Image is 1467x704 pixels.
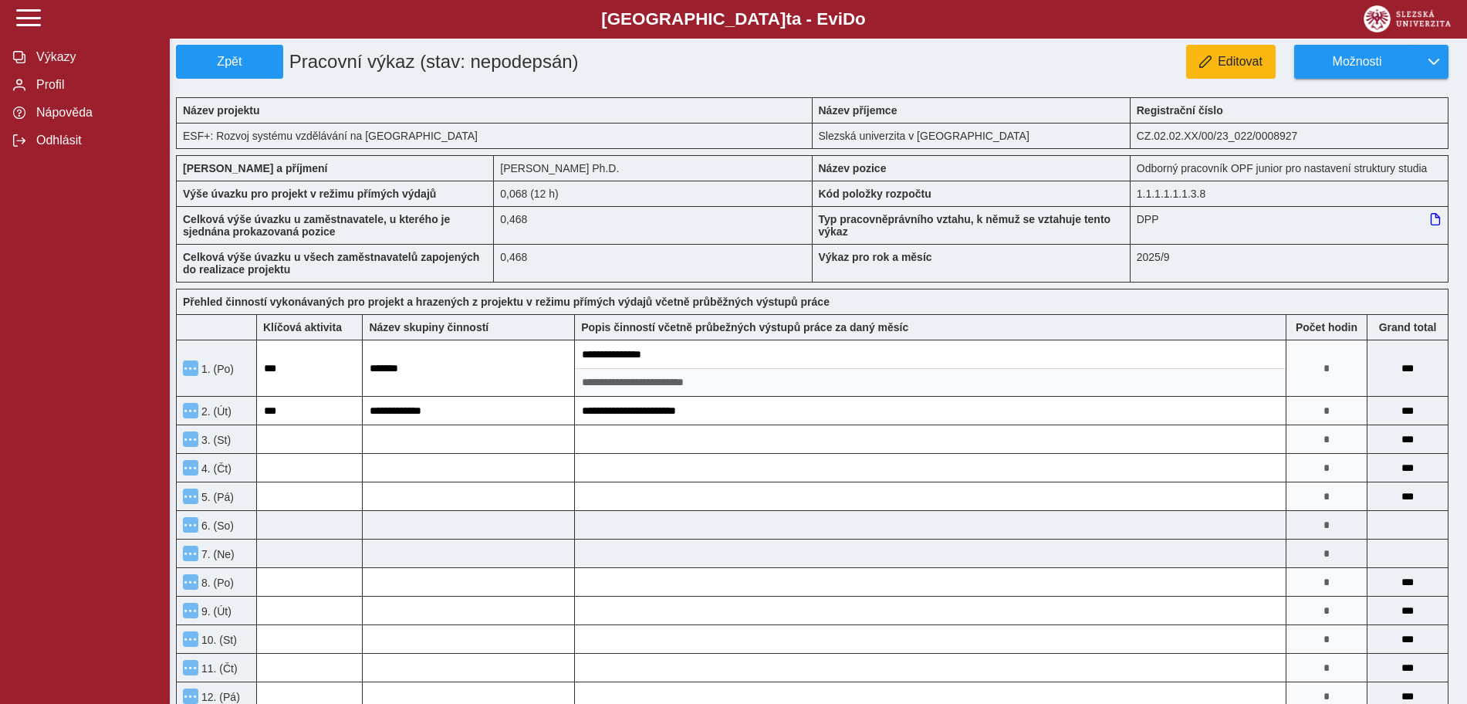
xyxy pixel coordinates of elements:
[819,251,932,263] b: Výkaz pro rok a měsíc
[198,577,234,589] span: 8. (Po)
[183,162,327,174] b: [PERSON_NAME] a příjmení
[183,574,198,590] button: Menu
[1131,244,1448,283] div: 2025/9
[183,104,260,117] b: Název projektu
[1286,321,1367,333] b: Počet hodin
[198,363,234,375] span: 1. (Po)
[183,603,198,618] button: Menu
[1137,104,1223,117] b: Registrační číslo
[369,321,488,333] b: Název skupiny činností
[183,360,198,376] button: Menu
[183,460,198,476] button: Menu
[198,662,238,675] span: 11. (Čt)
[819,213,1111,238] b: Typ pracovněprávního vztahu, k němuž se vztahuje tento výkaz
[198,405,232,418] span: 2. (Út)
[183,251,479,276] b: Celková výše úvazku u všech zaměstnavatelů zapojených do realizace projektu
[494,206,812,244] div: 0,468
[183,489,198,504] button: Menu
[183,213,450,238] b: Celková výše úvazku u zaměstnavatele, u kterého je sjednána prokazovaná pozice
[1131,123,1448,149] div: CZ.02.02.XX/00/23_022/0008927
[198,462,232,475] span: 4. (Čt)
[1131,206,1448,244] div: DPP
[176,123,813,149] div: ESF+: Rozvoj systému vzdělávání na [GEOGRAPHIC_DATA]
[786,9,791,29] span: t
[183,188,436,200] b: Výše úvazku pro projekt v režimu přímých výdajů
[183,55,276,69] span: Zpět
[183,296,830,308] b: Přehled činností vykonávaných pro projekt a hrazených z projektu v režimu přímých výdajů včetně p...
[283,45,712,79] h1: Pracovní výkaz (stav: nepodepsán)
[183,517,198,533] button: Menu
[198,605,232,618] span: 9. (Út)
[855,9,866,29] span: o
[494,181,812,206] div: 0,544 h / den. 2,72 h / týden.
[32,106,157,120] span: Nápověda
[183,689,198,704] button: Menu
[819,188,931,200] b: Kód položky rozpočtu
[1307,55,1407,69] span: Možnosti
[494,155,812,181] div: [PERSON_NAME] Ph.D.
[1218,55,1262,69] span: Editovat
[32,78,157,92] span: Profil
[819,104,897,117] b: Název příjemce
[198,491,234,503] span: 5. (Pá)
[494,244,812,283] div: 0,468
[183,546,198,561] button: Menu
[1186,45,1276,79] button: Editovat
[1364,5,1451,32] img: logo_web_su.png
[198,434,231,446] span: 3. (St)
[183,403,198,418] button: Menu
[183,660,198,675] button: Menu
[1131,155,1448,181] div: Odborný pracovník OPF junior pro nastavení struktury studia
[46,9,1421,29] b: [GEOGRAPHIC_DATA] a - Evi
[183,432,198,447] button: Menu
[843,9,855,29] span: D
[819,162,887,174] b: Název pozice
[1294,45,1419,79] button: Možnosti
[1367,321,1448,333] b: Suma za den přes všechny výkazy
[581,321,908,333] b: Popis činností včetně průbežných výstupů práce za daný měsíc
[198,634,237,646] span: 10. (St)
[198,520,234,532] span: 6. (So)
[198,691,240,703] span: 12. (Pá)
[176,45,283,79] button: Zpět
[263,321,342,333] b: Klíčová aktivita
[32,134,157,147] span: Odhlásit
[1131,181,1448,206] div: 1.1.1.1.1.1.3.8
[198,548,235,560] span: 7. (Ne)
[183,631,198,647] button: Menu
[813,123,1131,149] div: Slezská univerzita v [GEOGRAPHIC_DATA]
[32,50,157,64] span: Výkazy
